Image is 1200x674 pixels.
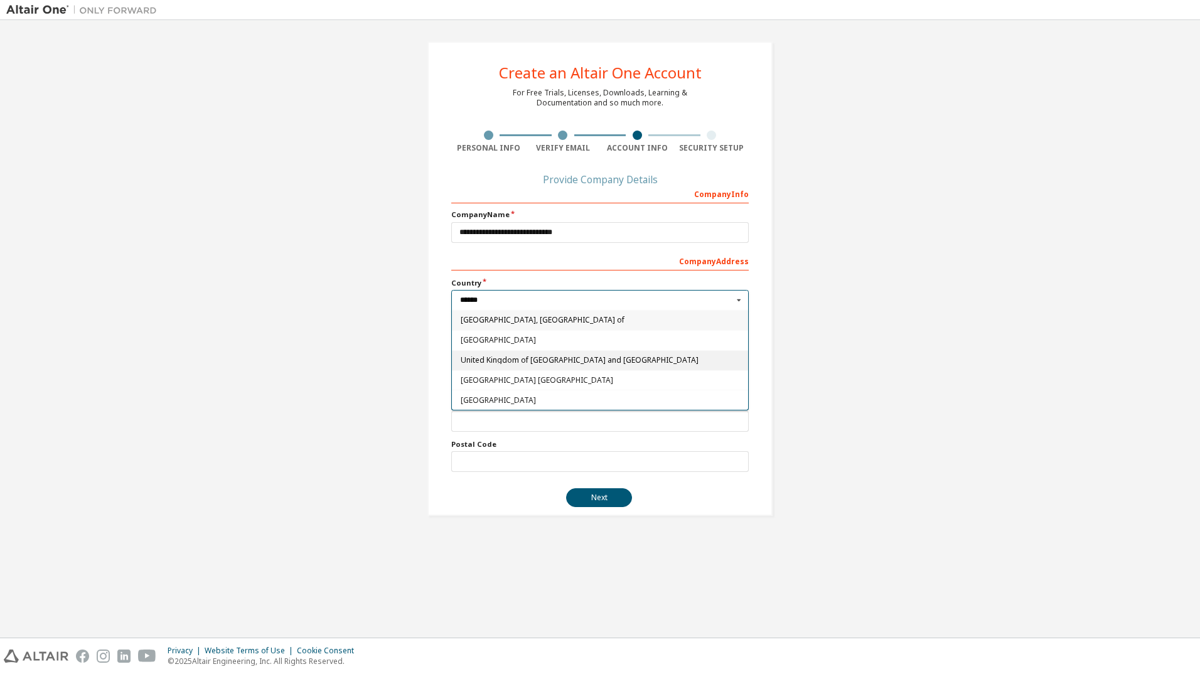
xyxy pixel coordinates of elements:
p: © 2025 Altair Engineering, Inc. All Rights Reserved. [168,656,362,666]
img: instagram.svg [97,650,110,663]
span: [GEOGRAPHIC_DATA] [461,397,740,404]
label: Country [451,278,749,288]
span: [GEOGRAPHIC_DATA], [GEOGRAPHIC_DATA] of [461,316,740,324]
img: altair_logo.svg [4,650,68,663]
div: Cookie Consent [297,646,362,656]
div: Website Terms of Use [205,646,297,656]
div: Company Info [451,183,749,203]
span: United Kingdom of [GEOGRAPHIC_DATA] and [GEOGRAPHIC_DATA] [461,356,740,364]
div: Account Info [600,143,675,153]
div: Security Setup [675,143,749,153]
div: For Free Trials, Licenses, Downloads, Learning & Documentation and so much more. [513,88,687,108]
img: youtube.svg [138,650,156,663]
button: Next [566,488,632,507]
div: Privacy [168,646,205,656]
img: facebook.svg [76,650,89,663]
div: Company Address [451,250,749,270]
img: linkedin.svg [117,650,131,663]
div: Verify Email [526,143,601,153]
div: Provide Company Details [451,176,749,183]
img: Altair One [6,4,163,16]
span: [GEOGRAPHIC_DATA] [461,336,740,344]
span: [GEOGRAPHIC_DATA] [GEOGRAPHIC_DATA] [461,377,740,384]
div: Personal Info [451,143,526,153]
label: Company Name [451,210,749,220]
div: Create an Altair One Account [499,65,702,80]
label: Postal Code [451,439,749,449]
